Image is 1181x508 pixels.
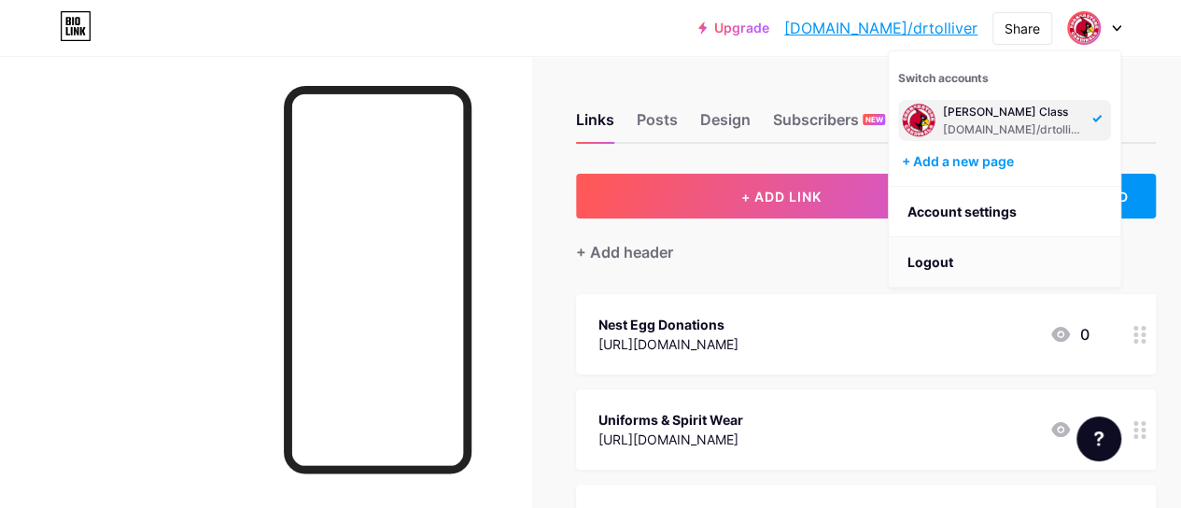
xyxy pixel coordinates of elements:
img: drtolliver [902,104,935,137]
div: Posts [637,108,678,142]
div: 0 [1049,323,1089,346]
div: [DOMAIN_NAME]/drtolliver [943,122,1087,137]
div: Nest Egg Donations [598,315,738,334]
div: [PERSON_NAME] Class [943,105,1087,120]
span: + ADD LINK [741,189,822,205]
a: Account settings [889,187,1120,237]
span: NEW [865,114,883,125]
div: [URL][DOMAIN_NAME] [598,430,743,449]
a: [DOMAIN_NAME]/drtolliver [784,17,977,39]
a: Upgrade [698,21,769,35]
div: Links [576,108,614,142]
button: + ADD LINK [576,174,987,219]
div: + Add header [576,241,673,263]
img: drtolliver [1069,13,1099,43]
div: Uniforms & Spirit Wear [598,410,743,430]
div: [URL][DOMAIN_NAME] [598,334,738,354]
div: Subscribers [773,108,885,142]
div: Design [700,108,751,142]
div: Share [1005,19,1040,38]
li: Logout [889,237,1120,288]
span: Switch accounts [898,71,989,85]
div: 0 [1049,418,1089,441]
div: + Add a new page [902,152,1111,171]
